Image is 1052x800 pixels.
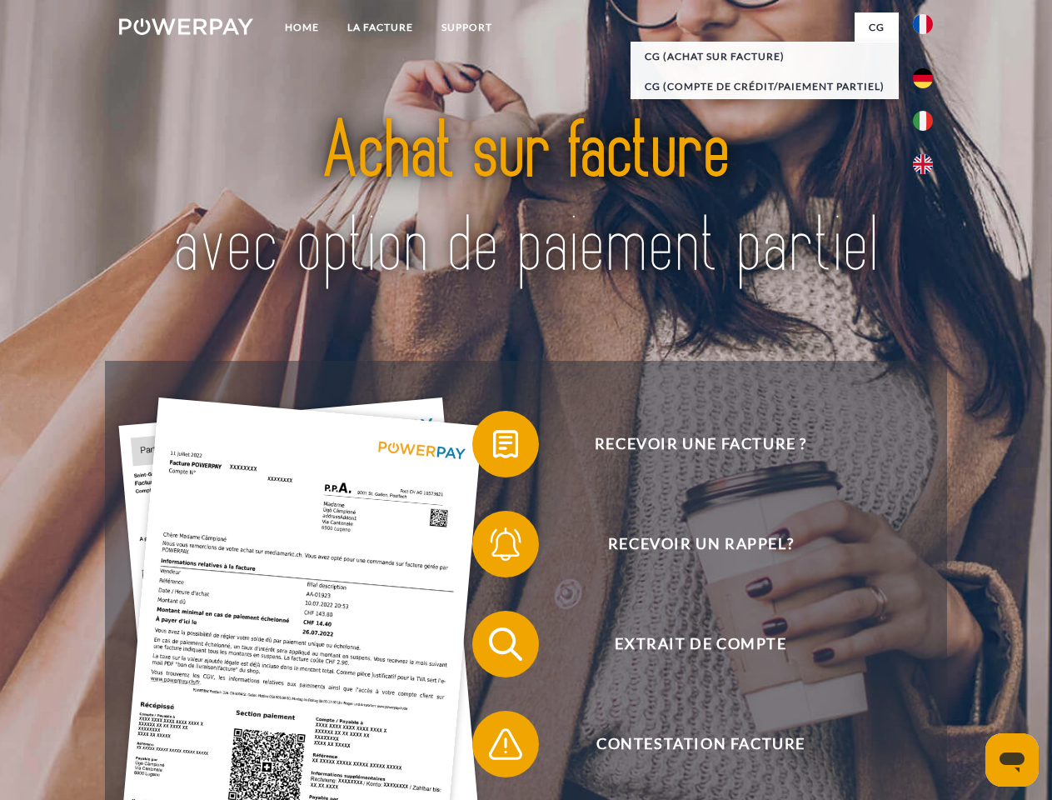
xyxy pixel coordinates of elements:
[855,12,899,42] a: CG
[631,42,899,72] a: CG (achat sur facture)
[485,623,526,665] img: qb_search.svg
[985,733,1039,787] iframe: Bouton de lancement de la fenêtre de messagerie
[333,12,427,42] a: LA FACTURE
[913,111,933,131] img: it
[496,411,905,477] span: Recevoir une facture ?
[485,523,526,565] img: qb_bell.svg
[631,72,899,102] a: CG (Compte de crédit/paiement partiel)
[472,611,905,677] button: Extrait de compte
[472,411,905,477] button: Recevoir une facture ?
[472,711,905,777] button: Contestation Facture
[472,511,905,577] button: Recevoir un rappel?
[485,723,526,765] img: qb_warning.svg
[913,14,933,34] img: fr
[496,611,905,677] span: Extrait de compte
[485,423,526,465] img: qb_bill.svg
[496,711,905,777] span: Contestation Facture
[159,80,893,319] img: title-powerpay_fr.svg
[913,154,933,174] img: en
[119,18,253,35] img: logo-powerpay-white.svg
[271,12,333,42] a: Home
[427,12,506,42] a: Support
[913,68,933,88] img: de
[496,511,905,577] span: Recevoir un rappel?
